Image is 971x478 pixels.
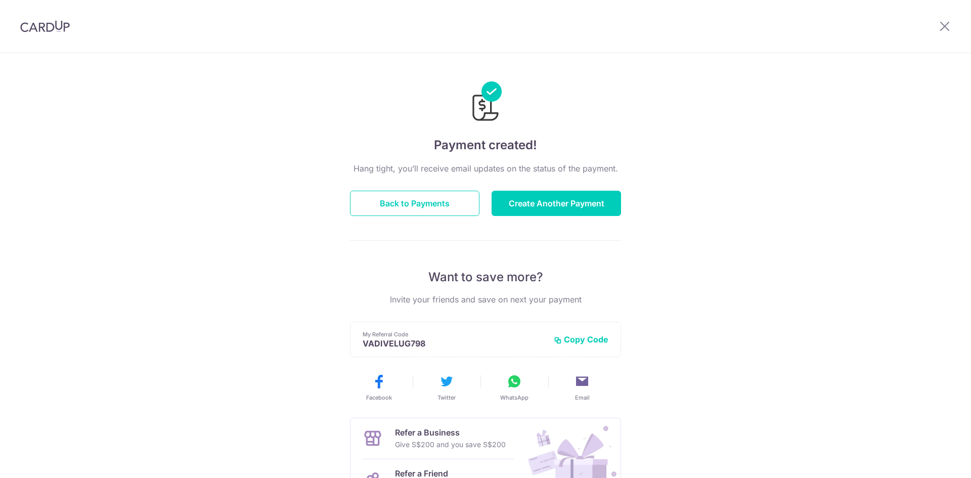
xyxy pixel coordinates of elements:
[366,394,392,402] span: Facebook
[492,191,621,216] button: Create Another Payment
[437,394,456,402] span: Twitter
[349,373,409,402] button: Facebook
[554,334,608,344] button: Copy Code
[20,20,70,32] img: CardUp
[575,394,590,402] span: Email
[552,373,612,402] button: Email
[395,439,506,451] p: Give S$200 and you save S$200
[417,373,476,402] button: Twitter
[500,394,528,402] span: WhatsApp
[350,162,621,175] p: Hang tight, you’ll receive email updates on the status of the payment.
[350,191,479,216] button: Back to Payments
[469,81,502,124] img: Payments
[484,373,544,402] button: WhatsApp
[350,269,621,285] p: Want to save more?
[350,293,621,306] p: Invite your friends and save on next your payment
[363,338,546,349] p: VADIVELUG798
[363,330,546,338] p: My Referral Code
[395,426,506,439] p: Refer a Business
[350,136,621,154] h4: Payment created!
